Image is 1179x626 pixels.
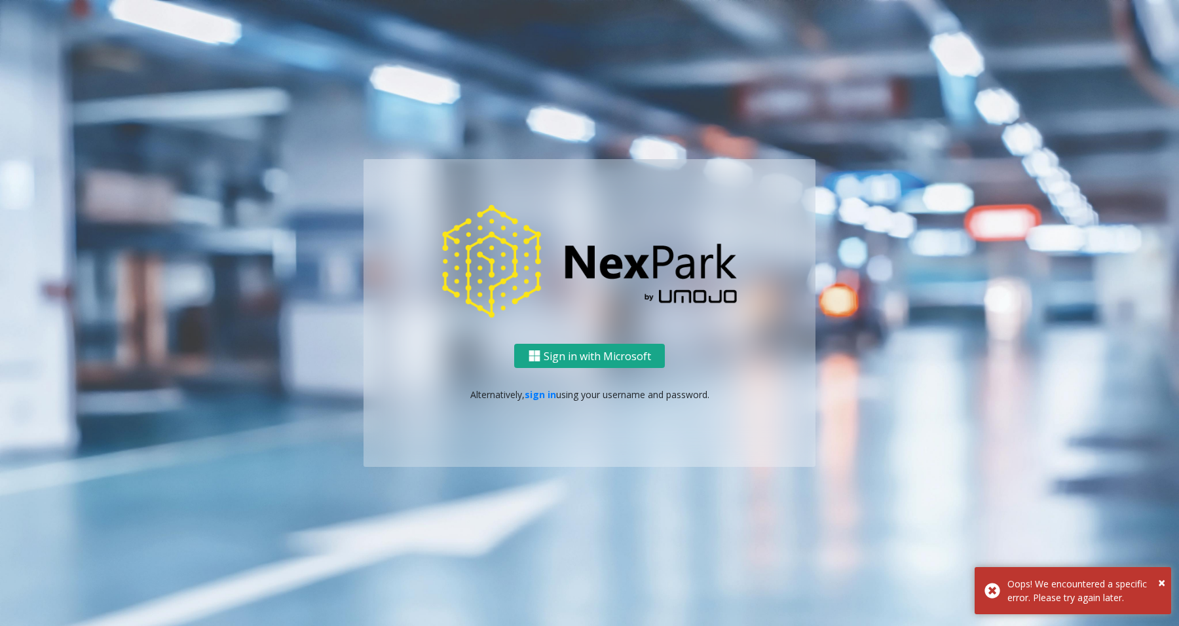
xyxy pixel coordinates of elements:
[525,388,556,401] a: sign in
[377,388,802,401] p: Alternatively, using your username and password.
[514,344,665,368] button: Sign in with Microsoft
[1158,574,1165,591] span: ×
[1007,577,1161,604] div: Oops! We encountered a specific error. Please try again later.
[1158,573,1165,593] button: Close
